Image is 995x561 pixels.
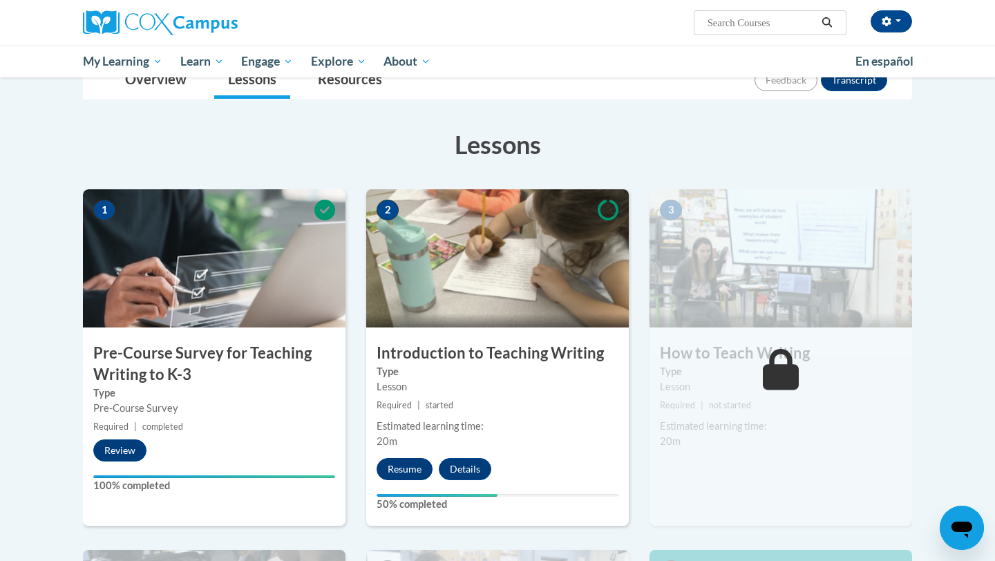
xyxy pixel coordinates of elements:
[93,421,129,432] span: Required
[377,497,618,512] label: 50% completed
[439,458,491,480] button: Details
[83,53,162,70] span: My Learning
[660,364,902,379] label: Type
[93,401,335,416] div: Pre-Course Survey
[83,189,345,327] img: Course Image
[660,200,682,220] span: 3
[375,46,440,77] a: About
[377,379,618,394] div: Lesson
[846,47,922,76] a: En español
[111,62,200,99] a: Overview
[83,127,912,162] h3: Lessons
[426,400,453,410] span: started
[377,494,497,497] div: Your progress
[377,200,399,220] span: 2
[311,53,366,70] span: Explore
[660,435,681,447] span: 20m
[214,62,290,99] a: Lessons
[241,53,293,70] span: Engage
[366,189,629,327] img: Course Image
[871,10,912,32] button: Account Settings
[660,400,695,410] span: Required
[93,386,335,401] label: Type
[93,478,335,493] label: 100% completed
[821,69,887,91] button: Transcript
[706,15,817,31] input: Search Courses
[83,10,345,35] a: Cox Campus
[93,475,335,478] div: Your progress
[302,46,375,77] a: Explore
[940,506,984,550] iframe: Button to launch messaging window
[93,200,115,220] span: 1
[709,400,751,410] span: not started
[650,189,912,327] img: Course Image
[74,46,171,77] a: My Learning
[377,435,397,447] span: 20m
[180,53,224,70] span: Learn
[83,10,238,35] img: Cox Campus
[366,343,629,364] h3: Introduction to Teaching Writing
[134,421,137,432] span: |
[142,421,183,432] span: completed
[62,46,933,77] div: Main menu
[417,400,420,410] span: |
[377,400,412,410] span: Required
[377,419,618,434] div: Estimated learning time:
[377,458,433,480] button: Resume
[83,343,345,386] h3: Pre-Course Survey for Teaching Writing to K-3
[855,54,913,68] span: En español
[660,419,902,434] div: Estimated learning time:
[817,15,837,31] button: Search
[755,69,817,91] button: Feedback
[660,379,902,394] div: Lesson
[383,53,430,70] span: About
[701,400,703,410] span: |
[650,343,912,364] h3: How to Teach Writing
[232,46,302,77] a: Engage
[304,62,396,99] a: Resources
[93,439,146,462] button: Review
[171,46,233,77] a: Learn
[377,364,618,379] label: Type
